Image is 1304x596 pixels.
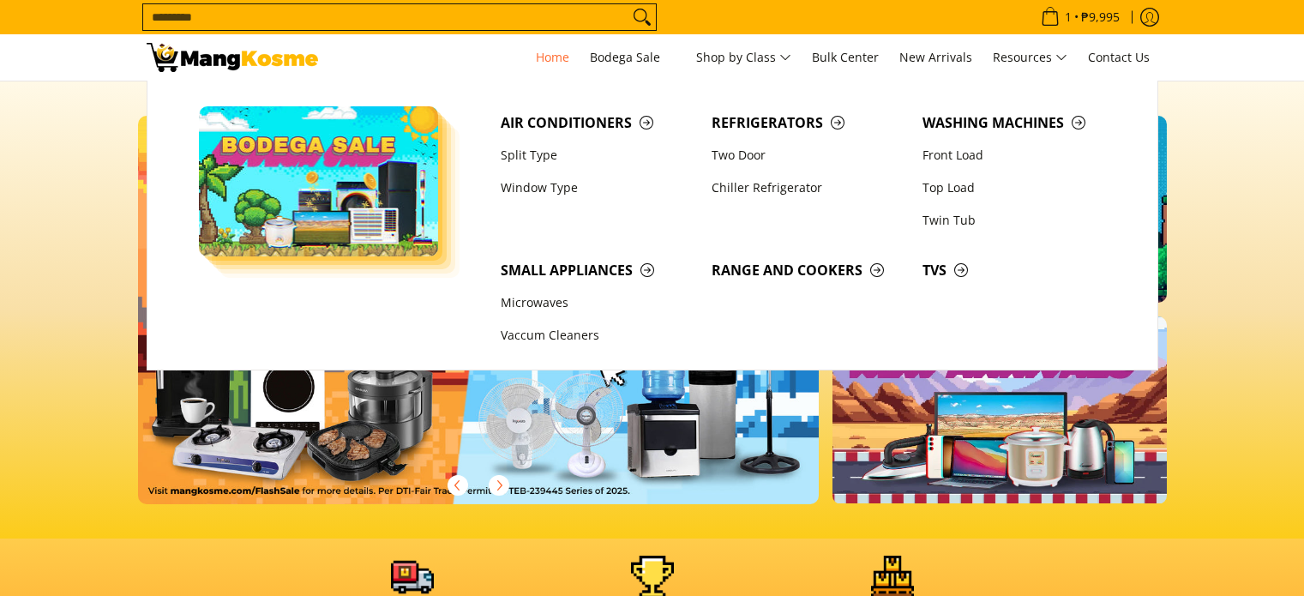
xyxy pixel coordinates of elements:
a: Air Conditioners [492,106,703,139]
span: 1 [1062,11,1074,23]
span: Contact Us [1088,49,1150,65]
span: Shop by Class [696,47,791,69]
a: Two Door [703,139,914,172]
img: Mang Kosme: Your Home Appliances Warehouse Sale Partner! [147,43,318,72]
img: Bodega Sale [199,106,439,256]
a: Bulk Center [803,34,887,81]
span: New Arrivals [899,49,972,65]
a: Front Load [914,139,1125,172]
button: Next [480,467,518,504]
button: Previous [439,467,477,504]
span: ₱9,995 [1079,11,1122,23]
span: Air Conditioners [501,112,694,134]
a: TVs [914,254,1125,286]
a: Split Type [492,139,703,172]
a: Washing Machines [914,106,1125,139]
a: Home [527,34,578,81]
button: Search [628,4,656,30]
nav: Main Menu [335,34,1158,81]
a: Chiller Refrigerator [703,172,914,204]
span: • [1036,8,1125,27]
a: Refrigerators [703,106,914,139]
a: Vaccum Cleaners [492,320,703,352]
a: Small Appliances [492,254,703,286]
span: Small Appliances [501,260,694,281]
a: Shop by Class [688,34,800,81]
span: Washing Machines [922,112,1116,134]
a: Contact Us [1079,34,1158,81]
span: Refrigerators [712,112,905,134]
a: Resources [984,34,1076,81]
span: Resources [993,47,1067,69]
span: Home [536,49,569,65]
span: Range and Cookers [712,260,905,281]
a: Twin Tub [914,204,1125,237]
a: Range and Cookers [703,254,914,286]
a: Microwaves [492,287,703,320]
span: Bodega Sale [590,47,676,69]
a: New Arrivals [891,34,981,81]
span: Bulk Center [812,49,879,65]
span: TVs [922,260,1116,281]
a: Top Load [914,172,1125,204]
a: Window Type [492,172,703,204]
a: More [138,116,874,532]
a: Bodega Sale [581,34,684,81]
